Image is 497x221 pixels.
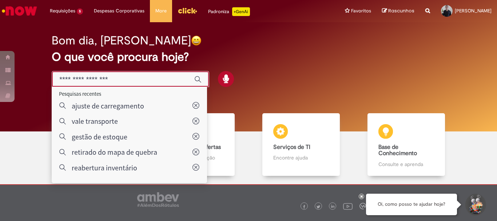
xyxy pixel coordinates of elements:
span: 5 [77,8,83,15]
b: Base de Conhecimento [378,143,417,157]
a: Tirar dúvidas Tirar dúvidas com Lupi Assist e Gen Ai [38,113,143,176]
p: Consulte e aprenda [378,161,434,168]
h2: Bom dia, [PERSON_NAME] [52,34,191,47]
img: logo_footer_workplace.png [359,203,366,209]
img: logo_footer_linkedin.png [331,205,335,209]
a: Serviços de TI Encontre ajuda [249,113,354,176]
span: Favoritos [351,7,371,15]
a: Rascunhos [382,8,414,15]
h2: O que você procura hoje? [52,51,445,63]
img: happy-face.png [191,35,202,46]
img: ServiceNow [1,4,38,18]
span: Despesas Corporativas [94,7,144,15]
span: [PERSON_NAME] [455,8,492,14]
span: Rascunhos [388,7,414,14]
div: Oi, como posso te ajudar hoje? [366,194,457,215]
button: Iniciar Conversa de Suporte [464,194,486,216]
p: Encontre ajuda [273,154,329,161]
img: click_logo_yellow_360x200.png [178,5,197,16]
span: More [155,7,167,15]
b: Serviços de TI [273,143,310,151]
a: Base de Conhecimento Consulte e aprenda [354,113,459,176]
img: logo_footer_facebook.png [302,205,306,209]
div: Padroniza [208,7,250,16]
span: Requisições [50,7,75,15]
img: logo_footer_twitter.png [317,205,320,209]
p: +GenAi [232,7,250,16]
img: logo_footer_ambev_rotulo_gray.png [137,192,179,207]
img: logo_footer_youtube.png [343,201,353,211]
